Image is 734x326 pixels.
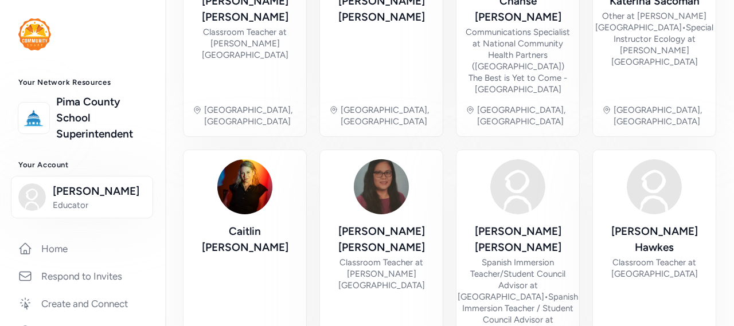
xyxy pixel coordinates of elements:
[21,105,46,131] img: logo
[193,223,297,256] div: Caitlin [PERSON_NAME]
[354,159,409,214] img: Avatar
[682,22,686,33] span: •
[341,104,434,127] div: [GEOGRAPHIC_DATA], [GEOGRAPHIC_DATA]
[9,291,156,316] a: Create and Connect
[18,18,51,50] img: logo
[602,257,706,280] div: Classroom Teacher at [GEOGRAPHIC_DATA]
[329,223,434,256] div: [PERSON_NAME] [PERSON_NAME]
[627,159,682,214] img: Avatar
[490,159,545,214] img: Avatar
[477,104,570,127] div: [GEOGRAPHIC_DATA], [GEOGRAPHIC_DATA]
[18,160,147,170] h3: Your Account
[18,78,147,87] h3: Your Network Resources
[204,104,297,127] div: [GEOGRAPHIC_DATA], [GEOGRAPHIC_DATA]
[329,257,434,291] div: Classroom Teacher at [PERSON_NAME][GEOGRAPHIC_DATA]
[595,10,713,68] div: Other at [PERSON_NAME][GEOGRAPHIC_DATA] Special Instructor Ecology at [PERSON_NAME][GEOGRAPHIC_DATA]
[9,236,156,261] a: Home
[602,223,706,256] div: [PERSON_NAME] Hawkes
[11,176,153,218] button: [PERSON_NAME]Educator
[458,223,578,256] div: [PERSON_NAME] [PERSON_NAME]
[193,26,297,61] div: Classroom Teacher at [PERSON_NAME][GEOGRAPHIC_DATA]
[53,199,146,211] span: Educator
[53,183,146,199] span: [PERSON_NAME]
[614,104,706,127] div: [GEOGRAPHIC_DATA], [GEOGRAPHIC_DATA]
[9,264,156,289] a: Respond to Invites
[217,159,272,214] img: Avatar
[544,292,548,302] span: •
[466,26,570,95] div: Communications Specialist at National Community Health Partners ([GEOGRAPHIC_DATA]) The Best is Y...
[56,94,147,142] a: Pima County School Superintendent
